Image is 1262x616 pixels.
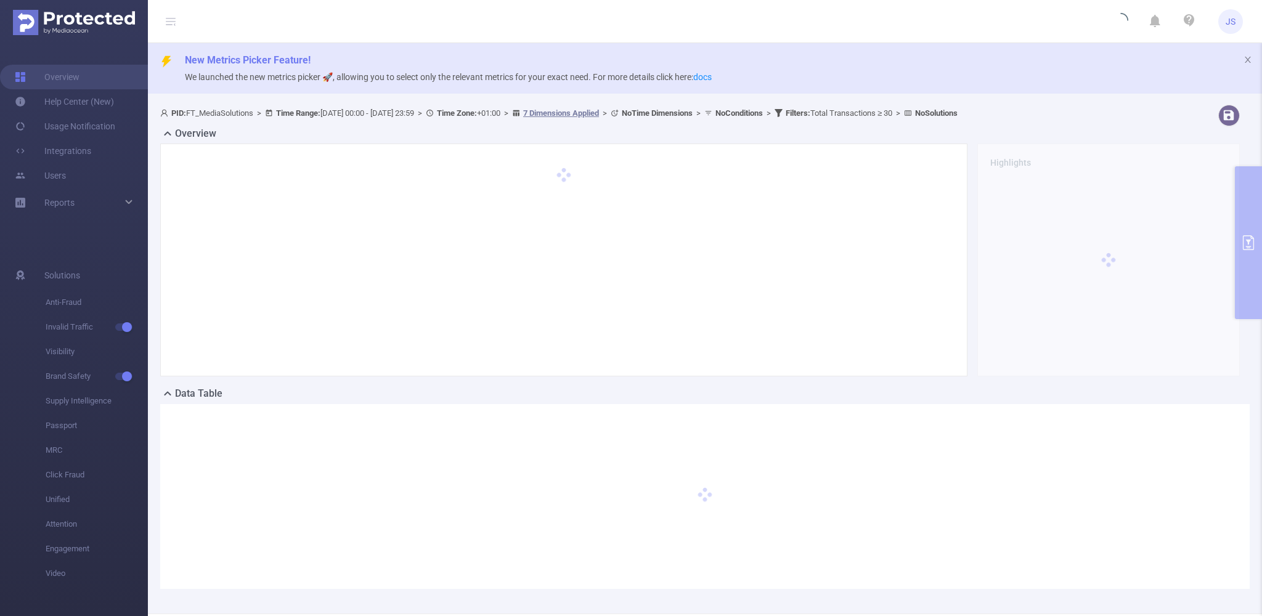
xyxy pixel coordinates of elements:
[622,108,693,118] b: No Time Dimensions
[160,109,171,117] i: icon: user
[1244,53,1252,67] button: icon: close
[185,72,712,82] span: We launched the new metrics picker 🚀, allowing you to select only the relevant metrics for your e...
[915,108,958,118] b: No Solutions
[46,463,148,487] span: Click Fraud
[46,537,148,561] span: Engagement
[786,108,810,118] b: Filters :
[44,263,80,288] span: Solutions
[693,72,712,82] a: docs
[1244,55,1252,64] i: icon: close
[414,108,426,118] span: >
[46,290,148,315] span: Anti-Fraud
[1226,9,1236,34] span: JS
[171,108,186,118] b: PID:
[15,89,114,114] a: Help Center (New)
[253,108,265,118] span: >
[13,10,135,35] img: Protected Media
[693,108,704,118] span: >
[46,561,148,586] span: Video
[892,108,904,118] span: >
[185,54,311,66] span: New Metrics Picker Feature!
[160,108,958,118] span: FT_MediaSolutions [DATE] 00:00 - [DATE] 23:59 +01:00
[523,108,599,118] u: 7 Dimensions Applied
[44,198,75,208] span: Reports
[786,108,892,118] span: Total Transactions ≥ 30
[175,126,216,141] h2: Overview
[763,108,775,118] span: >
[500,108,512,118] span: >
[276,108,320,118] b: Time Range:
[175,386,222,401] h2: Data Table
[1113,13,1128,30] i: icon: loading
[15,139,91,163] a: Integrations
[46,339,148,364] span: Visibility
[46,487,148,512] span: Unified
[437,108,477,118] b: Time Zone:
[46,364,148,389] span: Brand Safety
[46,438,148,463] span: MRC
[15,65,79,89] a: Overview
[46,389,148,413] span: Supply Intelligence
[599,108,611,118] span: >
[15,114,115,139] a: Usage Notification
[46,413,148,438] span: Passport
[15,163,66,188] a: Users
[160,55,173,68] i: icon: thunderbolt
[44,190,75,215] a: Reports
[715,108,763,118] b: No Conditions
[46,512,148,537] span: Attention
[46,315,148,339] span: Invalid Traffic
